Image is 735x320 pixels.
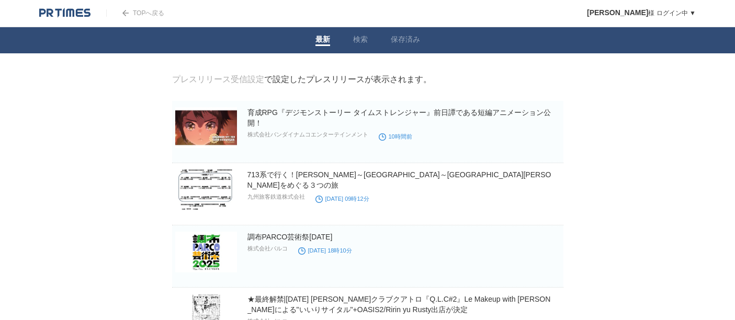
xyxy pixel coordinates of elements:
a: 検索 [353,35,368,46]
a: 育成RPG『デジモンストーリー タイムストレンジャー』前日譚である短編アニメーション公開！ [247,108,551,127]
p: 株式会社バンダイナムコエンターテインメント [247,131,368,139]
div: で設定したプレスリリースが表示されます。 [172,74,432,85]
img: 調布PARCO芸術祭２０２５ [175,232,237,272]
img: 713系で行く！宮崎～鹿児島中央～大分～宮崎をめぐる３つの旅 [175,169,237,210]
img: logo.png [39,8,91,18]
a: 713系で行く！[PERSON_NAME]～[GEOGRAPHIC_DATA]～[GEOGRAPHIC_DATA][PERSON_NAME]をめぐる３つの旅 [247,170,551,189]
a: 最新 [315,35,330,46]
p: 株式会社パルコ [247,245,288,253]
a: 調布PARCO芸術祭[DATE] [247,233,333,241]
a: TOPへ戻る [106,9,164,17]
time: 10時間前 [379,133,412,140]
a: 保存済み [391,35,420,46]
p: 九州旅客鉄道株式会社 [247,193,305,201]
time: [DATE] 18時10分 [298,247,352,254]
img: arrow.png [122,10,129,16]
span: [PERSON_NAME] [587,8,648,17]
time: [DATE] 09時12分 [315,196,369,202]
a: ★最終解禁|[DATE] [PERSON_NAME]クラブクアトロ『Q.L.C#2』Le Makeup with [PERSON_NAME]による"いいりサイタル"+OASIS2/Ririn y... [247,295,551,314]
a: プレスリリース受信設定 [172,75,264,84]
img: 育成RPG『デジモンストーリー タイムストレンジャー』前日譚である短編アニメーション公開！ [175,107,237,148]
a: [PERSON_NAME]様 ログイン中 ▼ [587,9,696,17]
